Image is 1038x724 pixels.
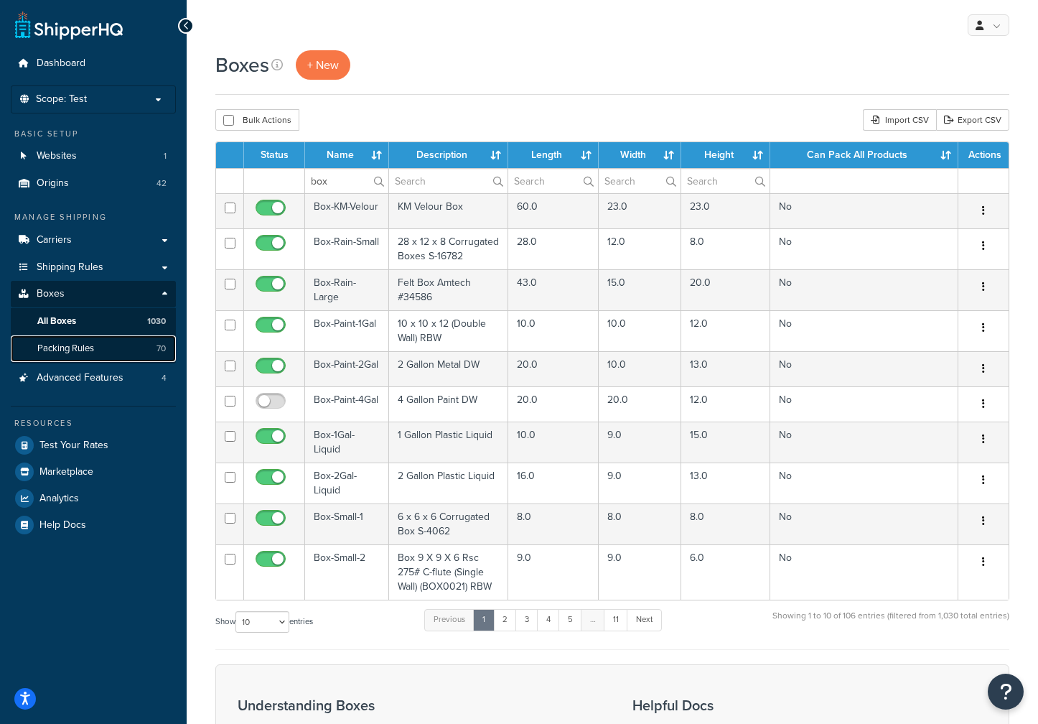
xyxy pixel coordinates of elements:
td: 28.0 [508,228,599,269]
th: Status [244,142,305,168]
td: Box-Paint-4Gal [305,386,389,422]
a: Help Docs [11,512,176,538]
td: No [770,422,958,463]
th: Can Pack All Products : activate to sort column ascending [770,142,958,168]
td: Box-1Gal-Liquid [305,422,389,463]
input: Search [389,169,508,193]
td: 9.0 [599,422,682,463]
td: No [770,544,958,600]
span: Packing Rules [37,343,94,355]
td: 8.0 [599,503,682,544]
a: Packing Rules 70 [11,335,176,362]
td: 20.0 [681,269,770,310]
li: Origins [11,170,176,197]
td: 9.0 [599,544,682,600]
li: Shipping Rules [11,254,176,281]
td: Box 9 X 9 X 6 Rsc 275# C-flute (Single Wall) (BOX0021) RBW [389,544,508,600]
li: Websites [11,143,176,170]
span: 1 [164,150,167,162]
td: Box-KM-Velour [305,193,389,228]
a: Advanced Features 4 [11,365,176,391]
a: Next [627,609,662,631]
a: Test Your Rates [11,432,176,458]
a: 4 [537,609,560,631]
a: Marketplace [11,459,176,485]
td: No [770,310,958,351]
td: Box-Small-2 [305,544,389,600]
div: Import CSV [863,109,936,131]
td: 10.0 [508,422,599,463]
button: Bulk Actions [215,109,299,131]
th: Name : activate to sort column ascending [305,142,389,168]
div: Manage Shipping [11,211,176,223]
a: Export CSV [936,109,1009,131]
td: 12.0 [681,310,770,351]
td: Box-Paint-2Gal [305,351,389,386]
span: Scope: Test [36,93,87,106]
a: 3 [515,609,538,631]
td: 12.0 [681,386,770,422]
td: 16.0 [508,463,599,503]
td: 8.0 [681,503,770,544]
td: KM Velour Box [389,193,508,228]
span: 42 [156,177,167,190]
span: All Boxes [37,315,76,328]
td: 1 Gallon Plastic Liquid [389,422,508,463]
span: Advanced Features [37,372,123,384]
td: No [770,503,958,544]
div: Resources [11,417,176,430]
th: Width : activate to sort column ascending [599,142,682,168]
span: + New [307,57,339,73]
a: Boxes [11,281,176,307]
td: No [770,228,958,269]
a: Websites 1 [11,143,176,170]
td: 43.0 [508,269,599,310]
td: 9.0 [599,463,682,503]
td: 20.0 [508,351,599,386]
td: 28 x 12 x 8 Corrugated Boxes S-16782 [389,228,508,269]
td: 15.0 [599,269,682,310]
td: Box-Rain-Small [305,228,389,269]
td: 13.0 [681,351,770,386]
td: 10.0 [508,310,599,351]
td: 13.0 [681,463,770,503]
a: … [581,609,605,631]
td: 10 x 10 x 12 (Double Wall) RBW [389,310,508,351]
li: Packing Rules [11,335,176,362]
a: Dashboard [11,50,176,77]
td: 60.0 [508,193,599,228]
select: Showentries [235,611,289,633]
th: Height : activate to sort column ascending [681,142,770,168]
td: 9.0 [508,544,599,600]
td: No [770,193,958,228]
input: Search [599,169,681,193]
h1: Boxes [215,51,269,79]
td: 8.0 [681,228,770,269]
input: Search [681,169,770,193]
a: 1 [473,609,495,631]
li: Carriers [11,227,176,254]
label: Show entries [215,611,313,633]
li: All Boxes [11,308,176,335]
a: 5 [558,609,582,631]
li: Boxes [11,281,176,363]
h3: Helpful Docs [632,697,858,713]
a: All Boxes 1030 [11,308,176,335]
th: Length : activate to sort column ascending [508,142,599,168]
span: 1030 [147,315,166,328]
th: Description : activate to sort column ascending [389,142,508,168]
a: ShipperHQ Home [15,11,123,40]
span: Marketplace [39,466,93,478]
input: Search [305,169,388,193]
span: 4 [162,372,167,384]
span: Carriers [37,234,72,246]
td: 4 Gallon Paint DW [389,386,508,422]
span: Shipping Rules [37,261,103,274]
span: 70 [156,343,166,355]
span: Websites [37,150,77,162]
div: Showing 1 to 10 of 106 entries (filtered from 1,030 total entries) [772,608,1009,639]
